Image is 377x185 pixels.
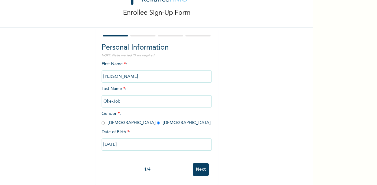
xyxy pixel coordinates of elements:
[102,62,212,79] span: First Name :
[123,8,191,18] p: Enrollee Sign-Up Form
[193,163,209,176] input: Next
[102,53,212,58] p: NOTE: Fields marked (*) are required
[102,87,212,104] span: Last Name :
[102,138,212,151] input: DD-MM-YYYY
[102,95,212,108] input: Enter your last name
[102,166,193,173] div: 1 / 4
[102,129,130,135] span: Date of Birth :
[102,42,212,53] h2: Personal Information
[102,70,212,83] input: Enter your first name
[102,111,211,125] span: Gender : [DEMOGRAPHIC_DATA] [DEMOGRAPHIC_DATA]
